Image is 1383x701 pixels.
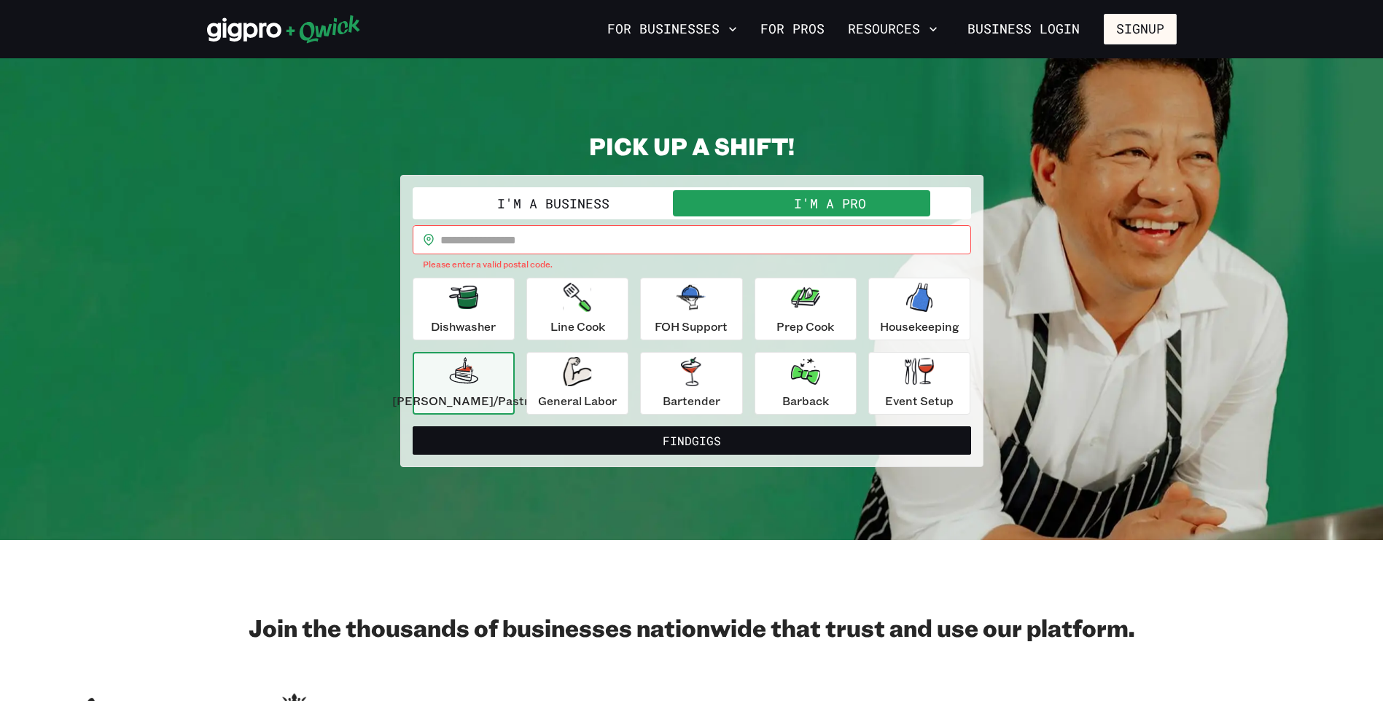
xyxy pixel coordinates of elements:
[207,613,1177,642] h2: Join the thousands of businesses nationwide that trust and use our platform.
[663,392,720,410] p: Bartender
[413,352,515,415] button: [PERSON_NAME]/Pastry
[755,352,857,415] button: Barback
[640,352,742,415] button: Bartender
[423,257,961,272] p: Please enter a valid postal code.
[431,318,496,335] p: Dishwasher
[413,278,515,340] button: Dishwasher
[550,318,605,335] p: Line Cook
[755,278,857,340] button: Prep Cook
[842,17,943,42] button: Resources
[601,17,743,42] button: For Businesses
[755,17,830,42] a: For Pros
[692,190,968,216] button: I'm a Pro
[400,131,983,160] h2: PICK UP A SHIFT!
[640,278,742,340] button: FOH Support
[413,426,971,455] button: FindGigs
[880,318,959,335] p: Housekeeping
[655,318,728,335] p: FOH Support
[526,278,628,340] button: Line Cook
[416,190,692,216] button: I'm a Business
[955,14,1092,44] a: Business Login
[885,392,954,410] p: Event Setup
[776,318,834,335] p: Prep Cook
[868,352,970,415] button: Event Setup
[868,278,970,340] button: Housekeeping
[782,392,829,410] p: Barback
[1104,14,1177,44] button: Signup
[392,392,535,410] p: [PERSON_NAME]/Pastry
[538,392,617,410] p: General Labor
[526,352,628,415] button: General Labor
